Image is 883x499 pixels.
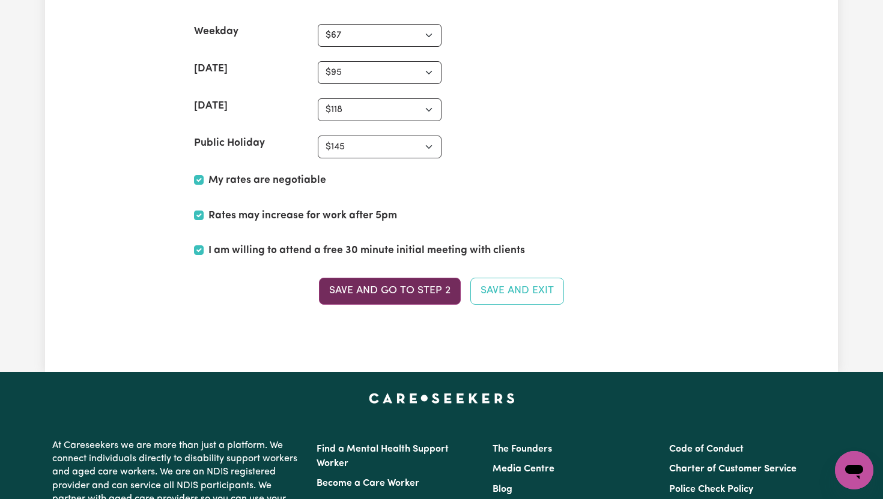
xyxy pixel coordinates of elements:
label: I am willing to attend a free 30 minute initial meeting with clients [208,243,525,258]
a: Charter of Customer Service [669,464,797,474]
a: Media Centre [493,464,554,474]
label: [DATE] [194,98,228,114]
a: Careseekers home page [369,393,515,403]
a: Become a Care Worker [317,479,419,488]
label: Public Holiday [194,136,265,151]
label: Weekday [194,24,238,40]
a: Blog [493,485,512,494]
a: Police Check Policy [669,485,753,494]
label: My rates are negotiable [208,173,326,188]
label: Rates may increase for work after 5pm [208,208,397,224]
a: Find a Mental Health Support Worker [317,444,449,468]
a: Code of Conduct [669,444,744,454]
button: Save and Exit [470,278,564,304]
button: Save and go to Step 2 [319,278,461,304]
a: The Founders [493,444,552,454]
iframe: Button to launch messaging window, conversation in progress [835,451,873,489]
label: [DATE] [194,61,228,77]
